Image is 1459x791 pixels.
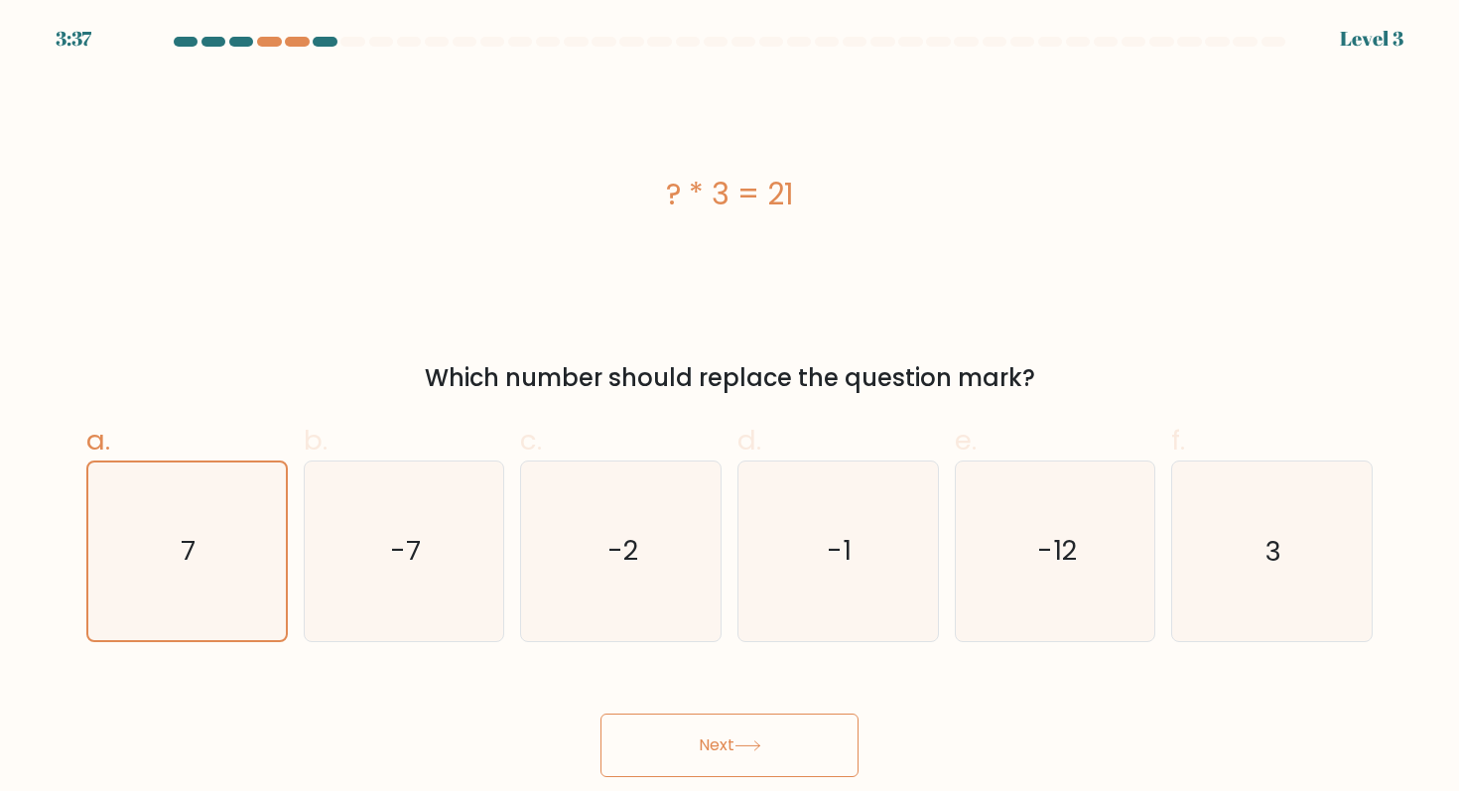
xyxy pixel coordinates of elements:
[955,421,977,460] span: e.
[737,421,761,460] span: d.
[828,533,853,570] text: -1
[98,360,1361,396] div: Which number should replace the question mark?
[304,421,328,460] span: b.
[1340,24,1403,54] div: Level 3
[390,533,421,570] text: -7
[1037,533,1077,570] text: -12
[86,421,110,460] span: a.
[607,533,638,570] text: -2
[1171,421,1185,460] span: f.
[520,421,542,460] span: c.
[86,172,1373,216] div: ? * 3 = 21
[56,24,91,54] div: 3:37
[600,714,859,777] button: Next
[1265,533,1281,570] text: 3
[182,533,197,570] text: 7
